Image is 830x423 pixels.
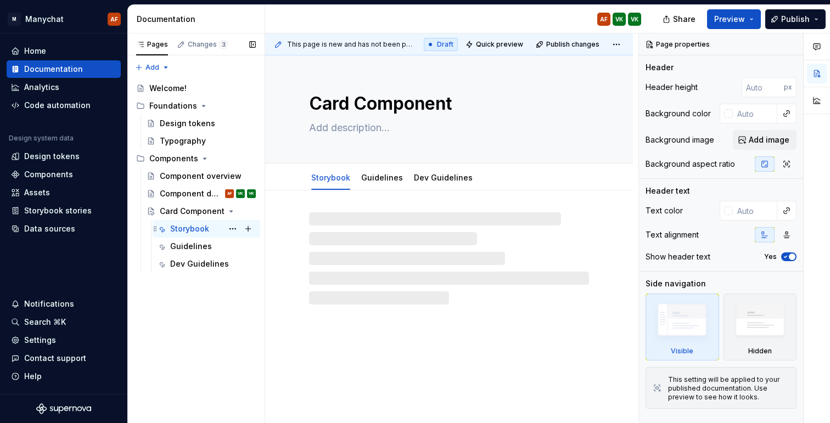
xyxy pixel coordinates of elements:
button: Notifications [7,295,121,313]
div: Hidden [748,347,772,356]
a: Dev Guidelines [153,255,260,273]
a: Design tokens [7,148,121,165]
a: Assets [7,184,121,201]
div: AF [110,15,118,24]
a: Welcome! [132,80,260,97]
div: VK [631,15,638,24]
a: Storybook [311,173,350,182]
div: AF [600,15,608,24]
a: Data sources [7,220,121,238]
div: Data sources [24,223,75,234]
div: Design system data [9,134,74,143]
div: Storybook [170,223,209,234]
div: M [8,13,21,26]
button: Quick preview [462,37,528,52]
div: VK [249,188,254,199]
div: Header [646,62,674,73]
div: Guidelines [357,166,407,189]
div: Components [149,153,198,164]
div: Header text [646,185,690,196]
label: Yes [764,252,777,261]
span: Preview [714,14,745,25]
div: Pages [136,40,168,49]
a: Home [7,42,121,60]
div: Background image [646,134,714,145]
button: Add [132,60,173,75]
span: Draft [437,40,453,49]
textarea: Card Component [307,91,587,117]
span: Add image [749,134,789,145]
input: Auto [733,104,777,123]
input: Auto [733,201,777,221]
a: Code automation [7,97,121,114]
div: VK [238,188,243,199]
div: Component detail [160,188,223,199]
button: Help [7,368,121,385]
div: Storybook [307,166,355,189]
div: Visible [671,347,693,356]
a: Design tokens [142,115,260,132]
div: Component overview [160,171,242,182]
div: Assets [24,187,50,198]
div: This setting will be applied to your published documentation. Use preview to see how it looks. [668,375,789,402]
div: Help [24,371,42,382]
span: This page is new and has not been published yet. [287,40,415,49]
a: Components [7,166,121,183]
div: Contact support [24,353,86,364]
div: Header height [646,82,698,93]
div: Background color [646,108,711,119]
span: Publish [781,14,810,25]
input: Auto [742,77,784,97]
div: Storybook stories [24,205,92,216]
div: Home [24,46,46,57]
div: Settings [24,335,56,346]
span: Publish changes [546,40,599,49]
div: Text color [646,205,683,216]
button: Contact support [7,349,121,367]
div: Side navigation [646,278,706,289]
button: MManychatAF [2,7,125,31]
div: Changes [188,40,228,49]
button: Share [657,9,703,29]
span: Add [145,63,159,72]
div: Design tokens [160,118,215,129]
button: Publish changes [532,37,604,52]
div: Documentation [24,64,83,75]
div: Components [24,169,73,180]
a: Card Component [142,202,260,220]
div: Dev Guidelines [170,258,229,269]
div: VK [615,15,623,24]
a: Component overview [142,167,260,185]
div: Typography [160,136,206,146]
svg: Supernova Logo [36,403,91,414]
a: Storybook [153,220,260,238]
a: Component detailAFVKVK [142,185,260,202]
span: Share [673,14,696,25]
p: px [784,83,792,92]
div: Documentation [137,14,260,25]
a: Dev Guidelines [414,173,473,182]
a: Typography [142,132,260,150]
button: Search ⌘K [7,313,121,331]
span: 3 [219,40,228,49]
div: Text alignment [646,229,699,240]
div: Visible [646,294,719,360]
a: Documentation [7,60,121,78]
div: Hidden [724,294,797,360]
div: Search ⌘K [24,317,66,328]
div: AF [227,188,232,199]
a: Guidelines [361,173,403,182]
div: Guidelines [170,241,212,252]
a: Settings [7,331,121,349]
a: Guidelines [153,238,260,255]
div: Foundations [149,100,197,111]
div: Components [132,150,260,167]
a: Analytics [7,78,121,96]
div: Foundations [132,97,260,115]
a: Storybook stories [7,202,121,219]
div: Background aspect ratio [646,159,735,170]
div: Welcome! [149,83,187,94]
button: Publish [765,9,826,29]
button: Add image [733,130,797,150]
